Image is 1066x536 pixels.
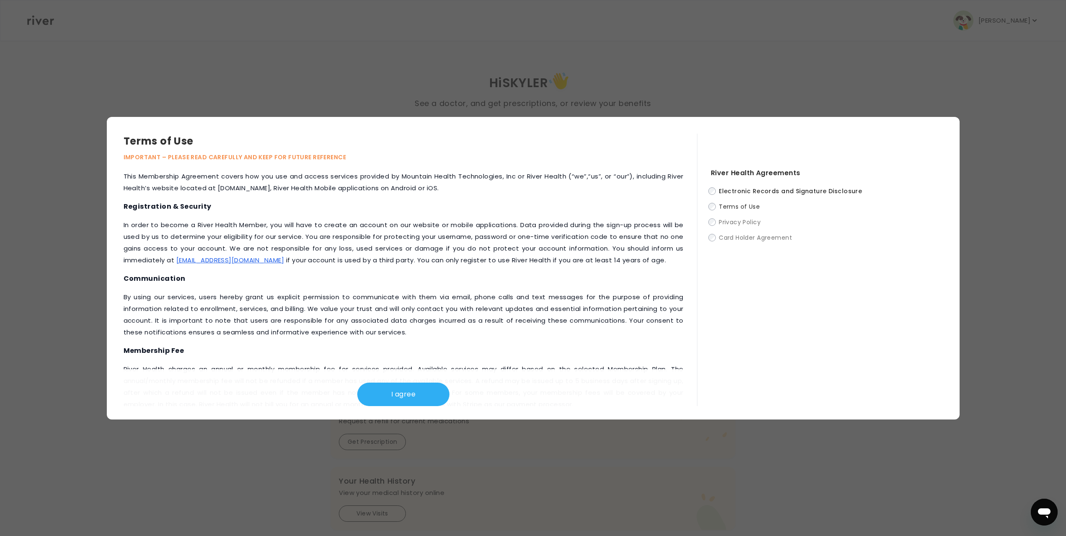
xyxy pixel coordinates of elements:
p: IMPORTANT – PLEASE READ CAREFULLY AND KEEP FOR FUTURE REFERENCE [124,152,697,162]
p: ‍River Health charges an annual or monthly membership fee for services provided. Available servic... [124,363,684,434]
a: [EMAIL_ADDRESS][DOMAIN_NAME] [176,256,284,264]
span: Terms of Use [719,202,760,211]
span: Card Holder Agreement [719,233,792,242]
button: I agree [357,383,449,406]
h4: Registration & Security [124,201,684,212]
h3: Terms of Use [124,134,697,149]
h4: River Health Agreements [711,167,943,179]
p: This Membership Agreement covers how you use and access services provided by Mountain Health Tech... [124,171,684,194]
h4: Communication [124,273,684,285]
span: Privacy Policy [719,218,761,226]
p: ‍In order to become a River Health Member, you will have to create an account on our website or m... [124,219,684,266]
h4: Membership Fee [124,345,684,357]
p: ‍By using our services, users hereby grant us explicit permission to communicate with them via em... [124,291,684,338]
iframe: Button to launch messaging window [1031,499,1058,526]
span: Electronic Records and Signature Disclosure [719,187,862,195]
